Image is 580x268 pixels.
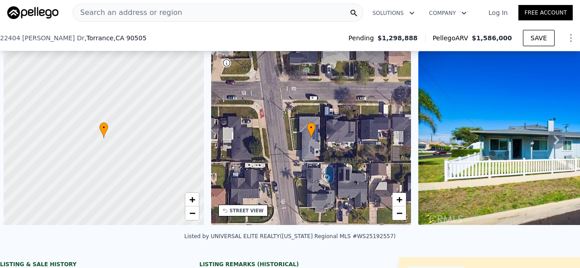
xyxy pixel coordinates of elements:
[114,34,147,42] span: , CA 90505
[7,6,58,19] img: Pellego
[73,7,182,18] span: Search an address or region
[433,33,472,43] span: Pellego ARV
[562,29,580,47] button: Show Options
[396,194,402,205] span: +
[185,206,199,220] a: Zoom out
[365,5,422,21] button: Solutions
[392,193,406,206] a: Zoom in
[472,34,512,42] span: $1,586,000
[377,33,418,43] span: $1,298,888
[84,33,146,43] span: , Torrance
[518,5,573,20] a: Free Account
[99,122,108,138] div: •
[189,207,195,219] span: −
[307,122,316,138] div: •
[422,5,474,21] button: Company
[478,8,518,17] a: Log In
[396,207,402,219] span: −
[199,261,381,268] div: Listing Remarks (Historical)
[307,124,316,132] span: •
[185,193,199,206] a: Zoom in
[184,233,396,239] div: Listed by UNIVERSAL ELITE REALTY ([US_STATE] Regional MLS #WS25192557)
[523,30,555,46] button: SAVE
[99,124,108,132] span: •
[348,33,377,43] span: Pending
[189,194,195,205] span: +
[392,206,406,220] a: Zoom out
[230,207,264,214] div: STREET VIEW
